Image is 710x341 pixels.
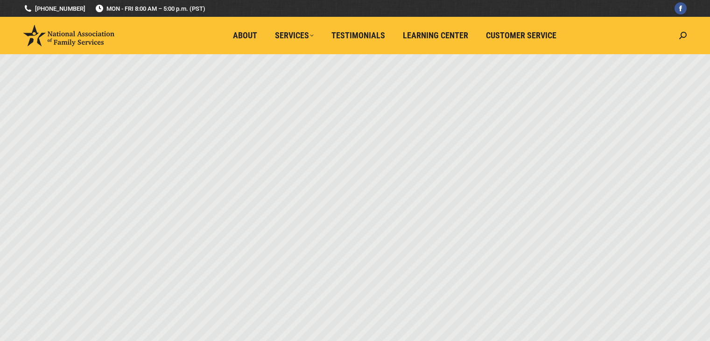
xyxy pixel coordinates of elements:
a: [PHONE_NUMBER] [23,4,85,13]
a: Customer Service [479,27,563,44]
a: Facebook page opens in new window [675,2,687,14]
span: Services [275,30,314,41]
span: MON - FRI 8:00 AM – 5:00 p.m. (PST) [95,4,205,13]
span: About [233,30,257,41]
a: Testimonials [325,27,392,44]
span: Learning Center [403,30,468,41]
a: About [226,27,264,44]
span: Testimonials [331,30,385,41]
img: National Association of Family Services [23,25,114,46]
span: Customer Service [486,30,556,41]
a: Learning Center [396,27,475,44]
